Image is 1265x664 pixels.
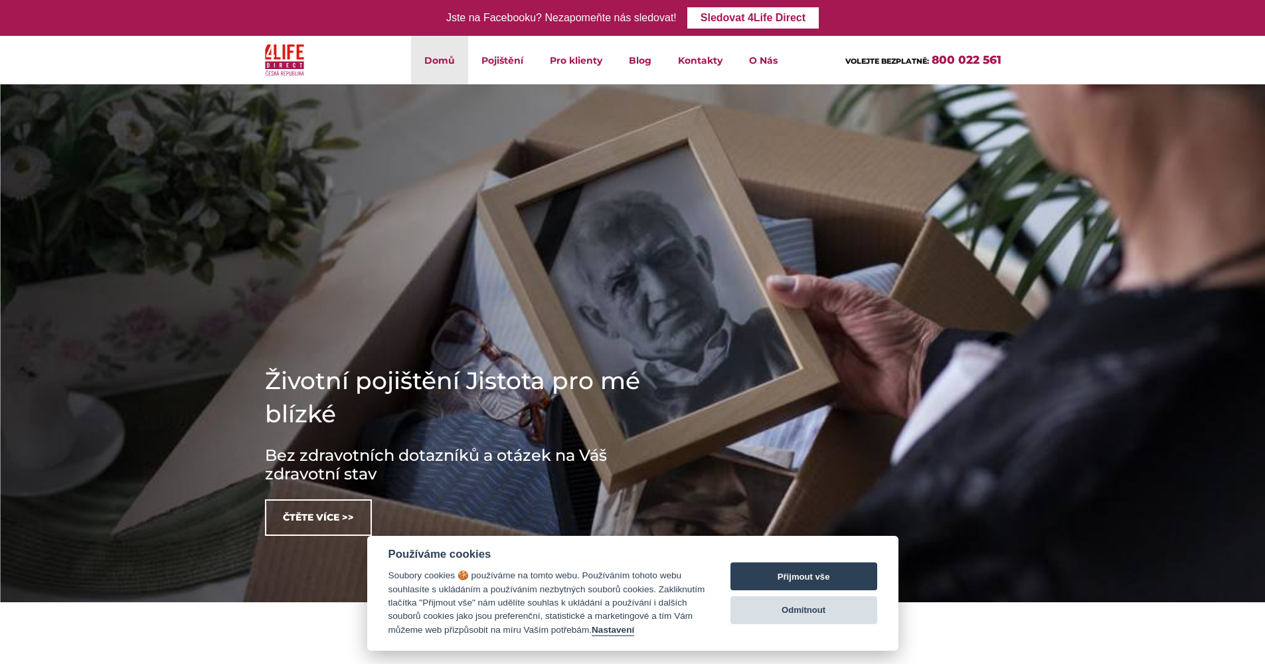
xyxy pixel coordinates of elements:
div: Používáme cookies [388,548,705,561]
button: Odmítnout [730,596,877,624]
a: Kontakty [665,36,736,84]
div: Soubory cookies 🍪 používáme na tomto webu. Používáním tohoto webu souhlasíte s ukládáním a použív... [388,569,705,637]
span: VOLEJTE BEZPLATNĚ: [845,56,929,66]
h1: Životní pojištění Jistota pro mé blízké [265,364,663,430]
button: Přijmout vše [730,562,877,590]
a: Blog [616,36,665,84]
a: Čtěte více >> [265,499,372,536]
h3: Bez zdravotních dotazníků a otázek na Váš zdravotní stav [265,446,663,483]
div: Jste na Facebooku? Nezapomeňte nás sledovat! [446,9,677,28]
a: Sledovat 4Life Direct [687,7,819,29]
img: 4Life Direct Česká republika logo [265,41,305,79]
a: Domů [411,36,468,84]
a: 800 022 561 [932,53,1001,66]
button: Nastavení [592,625,634,636]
